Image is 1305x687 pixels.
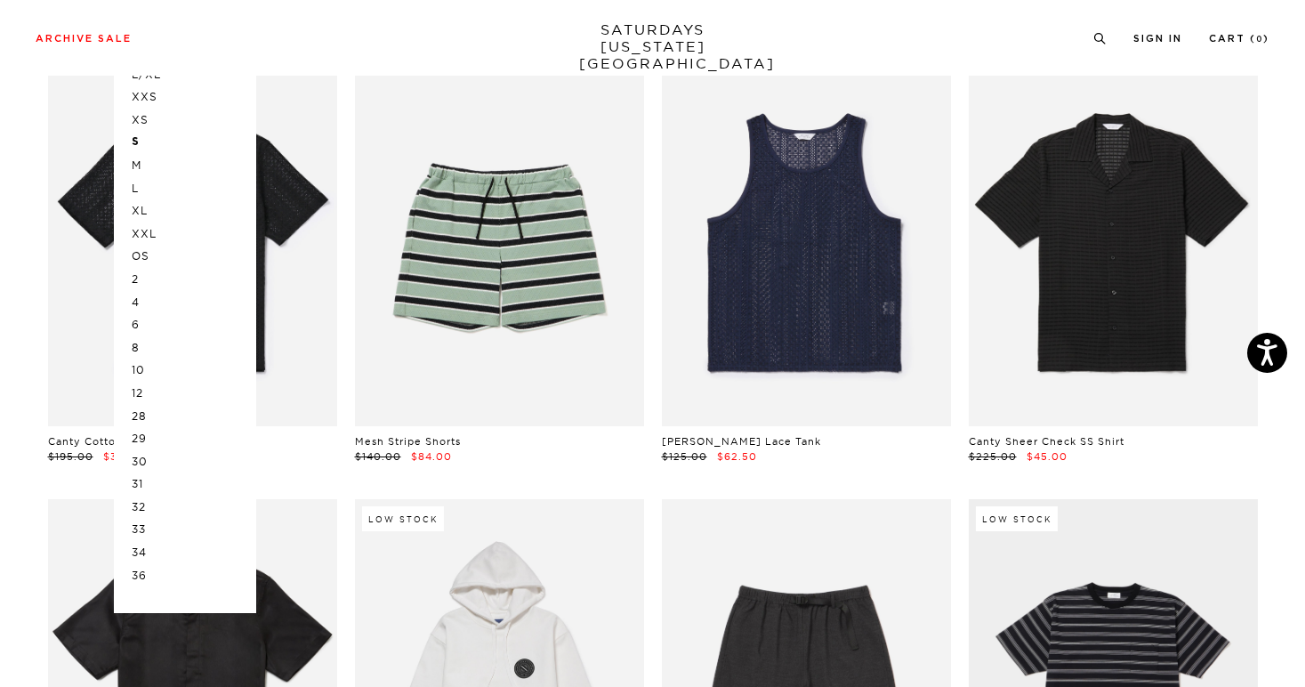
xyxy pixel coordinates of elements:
[362,506,444,531] div: Low Stock
[132,85,238,109] p: XXS
[132,154,238,177] p: M
[132,336,238,360] p: 8
[132,177,238,200] p: L
[132,473,238,496] p: 31
[662,450,707,463] span: $125.00
[1209,34,1269,44] a: Cart (0)
[1027,450,1067,463] span: $45.00
[48,435,201,448] a: Canty Cotton Lace SS Shirt
[132,518,238,541] p: 33
[132,109,238,132] p: XS
[579,21,726,72] a: SATURDAYS[US_STATE][GEOGRAPHIC_DATA]
[103,450,144,463] span: $39.00
[132,313,238,336] p: 6
[717,450,757,463] span: $62.50
[132,382,238,405] p: 12
[132,291,238,314] p: 4
[132,359,238,382] p: 10
[132,541,238,564] p: 34
[976,506,1058,531] div: Low Stock
[132,427,238,450] p: 29
[36,34,132,44] a: Archive Sale
[1256,36,1263,44] small: 0
[969,450,1017,463] span: $225.00
[132,496,238,519] p: 32
[132,222,238,246] p: XXL
[355,450,401,463] span: $140.00
[1133,34,1182,44] a: Sign In
[132,199,238,222] p: XL
[662,435,821,448] a: [PERSON_NAME] Lace Tank
[132,450,238,473] p: 30
[132,245,238,268] p: OS
[132,405,238,428] p: 28
[132,564,238,587] p: 36
[132,268,238,291] p: 2
[411,450,452,463] span: $84.00
[355,435,461,448] a: Mesh Stripe Shorts
[969,435,1124,448] a: Canty Sheer Check SS Shirt
[48,450,93,463] span: $195.00
[132,131,238,154] p: S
